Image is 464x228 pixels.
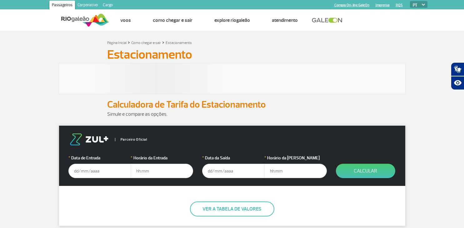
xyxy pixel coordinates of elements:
a: > [162,39,164,46]
input: dd/mm/aaaa [202,164,265,178]
span: Parceiro Oficial [115,138,147,141]
a: Compra On-line GaleOn [334,3,369,7]
a: RQS [396,3,403,7]
a: Imprensa [376,3,390,7]
p: Simule e compare as opções. [107,110,357,118]
input: hh:mm [131,164,193,178]
label: Data de Entrada [68,155,131,161]
h1: Estacionamento [107,49,357,60]
a: Como chegar e sair [153,17,192,23]
a: Explore RIOgaleão [214,17,250,23]
a: Como chegar e sair [131,41,161,45]
a: Atendimento [272,17,298,23]
label: Horário da Entrada [131,155,193,161]
label: Horário da [PERSON_NAME] [264,155,327,161]
a: Passageiros [49,1,75,11]
a: Estacionamento [166,41,192,45]
a: Corporativo [75,1,100,11]
img: logo-zul.png [68,133,110,145]
button: Ver a tabela de valores [190,201,274,216]
input: hh:mm [264,164,327,178]
h2: Calculadora de Tarifa do Estacionamento [107,99,357,110]
button: Abrir tradutor de língua de sinais. [451,62,464,76]
a: > [128,39,130,46]
label: Data da Saída [202,155,265,161]
button: Abrir recursos assistivos. [451,76,464,90]
a: Página Inicial [107,41,127,45]
button: Calcular [336,164,395,178]
input: dd/mm/aaaa [68,164,131,178]
a: Voos [120,17,131,23]
div: Plugin de acessibilidade da Hand Talk. [451,62,464,90]
a: Cargo [100,1,115,11]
